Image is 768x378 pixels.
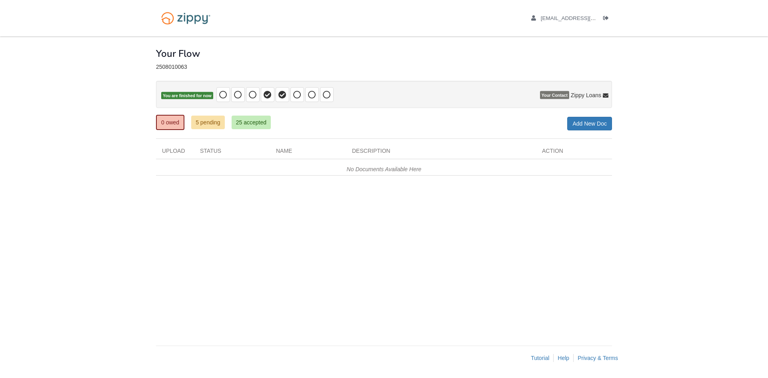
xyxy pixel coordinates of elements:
[603,15,612,23] a: Log out
[536,147,612,159] div: Action
[531,355,549,361] a: Tutorial
[270,147,346,159] div: Name
[156,8,216,28] img: Logo
[232,116,271,129] a: 25 accepted
[347,166,422,172] em: No Documents Available Here
[578,355,618,361] a: Privacy & Terms
[156,64,612,70] div: 2508010063
[571,91,601,99] span: Zippy Loans
[531,15,632,23] a: edit profile
[540,91,569,99] span: Your Contact
[191,116,225,129] a: 5 pending
[567,117,612,130] a: Add New Doc
[558,355,569,361] a: Help
[156,115,184,130] a: 0 owed
[541,15,632,21] span: benjaminwuelling@gmail.com
[156,48,200,59] h1: Your Flow
[156,147,194,159] div: Upload
[161,92,213,100] span: You are finished for now
[194,147,270,159] div: Status
[346,147,536,159] div: Description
